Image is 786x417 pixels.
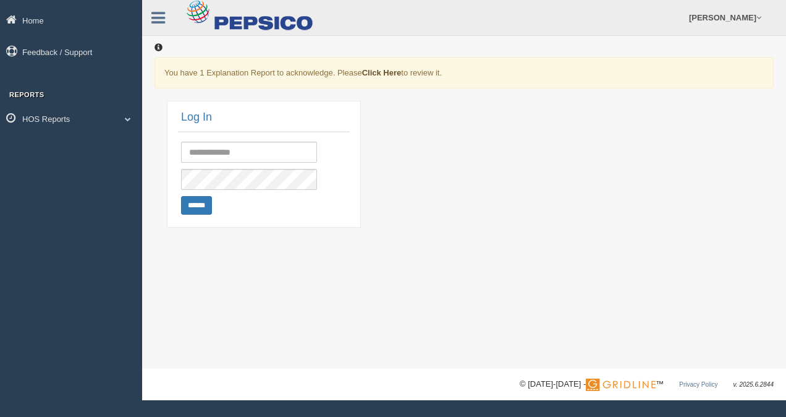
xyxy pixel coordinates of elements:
[154,57,774,88] div: You have 1 Explanation Report to acknowledge. Please to review it.
[181,111,212,124] h2: Log In
[679,381,717,388] a: Privacy Policy
[362,68,402,77] a: Click Here
[586,379,656,391] img: Gridline
[520,378,774,391] div: © [DATE]-[DATE] - ™
[733,381,774,388] span: v. 2025.6.2844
